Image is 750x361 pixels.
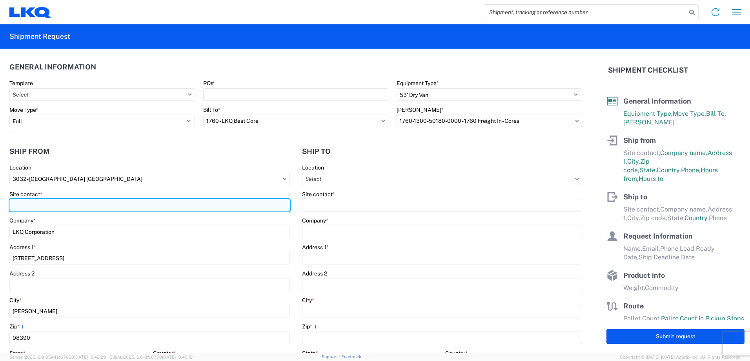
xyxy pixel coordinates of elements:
[9,106,38,113] label: Move Type
[623,245,642,252] span: Name,
[203,80,214,87] label: PO#
[153,350,175,357] label: Country
[162,355,193,359] span: [DATE] 10:40:19
[302,270,327,277] label: Address 2
[9,323,26,330] label: Zip
[302,191,335,198] label: Site contact
[673,110,706,117] span: Move Type,
[623,193,647,201] span: Ship to
[397,80,439,87] label: Equipment Type
[9,244,36,251] label: Address 1
[9,270,35,277] label: Address 2
[623,315,661,322] span: Pallet Count,
[623,232,693,240] span: Request Information
[74,355,106,359] span: [DATE] 10:42:29
[623,110,673,117] span: Equipment Type,
[627,214,640,222] span: City,
[322,354,341,359] a: Support
[706,110,726,117] span: Bill To,
[302,350,318,357] label: State
[302,244,329,251] label: Address 1
[623,149,660,157] span: Site contact,
[620,354,741,361] span: Copyright © [DATE]-[DATE] Agistix Inc., All Rights Reserved
[681,166,701,174] span: Phone,
[9,191,42,198] label: Site contact
[667,214,684,222] span: State,
[302,217,328,224] label: Company
[657,166,681,174] span: Country,
[9,148,50,155] h2: Ship from
[660,149,708,157] span: Company name,
[627,158,640,165] span: City,
[302,164,324,171] label: Location
[709,214,727,222] span: Phone
[660,206,708,213] span: Company name,
[642,245,660,252] span: Email,
[203,106,220,113] label: Bill To
[9,63,96,71] h2: General Information
[9,32,70,41] h2: Shipment Request
[623,284,645,292] span: Weight,
[9,164,31,171] label: Location
[9,88,195,101] input: Select
[9,350,25,357] label: State
[639,166,657,174] span: State,
[445,350,468,357] label: Country
[9,217,36,224] label: Company
[623,206,660,213] span: Site contact,
[302,323,319,330] label: Zip
[9,355,106,359] span: Server: 2025.16.0-9544af67660
[608,66,688,75] h2: Shipment Checklist
[623,271,665,279] span: Product info
[660,245,680,252] span: Phone,
[109,355,193,359] span: Client: 2025.16.0-8fc0770
[302,297,314,304] label: City
[9,297,22,304] label: City
[640,214,667,222] span: Zip code,
[397,106,444,113] label: [PERSON_NAME]
[302,173,582,185] input: Select
[483,5,686,20] input: Shipment, tracking or reference number
[397,115,582,127] input: Select
[623,302,644,310] span: Route
[9,80,33,87] label: Template
[639,175,663,182] span: Hours to
[684,214,709,222] span: Country,
[9,173,290,185] input: Select
[623,119,675,126] span: [PERSON_NAME]
[623,315,744,331] span: Pallet Count in Pickup Stops equals Pallet Count in delivery stops
[623,136,656,144] span: Ship from
[623,97,691,105] span: General Information
[302,148,331,155] h2: Ship to
[606,329,745,344] button: Submit request
[639,253,695,261] span: Ship Deadline Date
[645,284,679,292] span: Commodity
[341,354,361,359] a: Feedback
[203,115,389,127] input: Select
